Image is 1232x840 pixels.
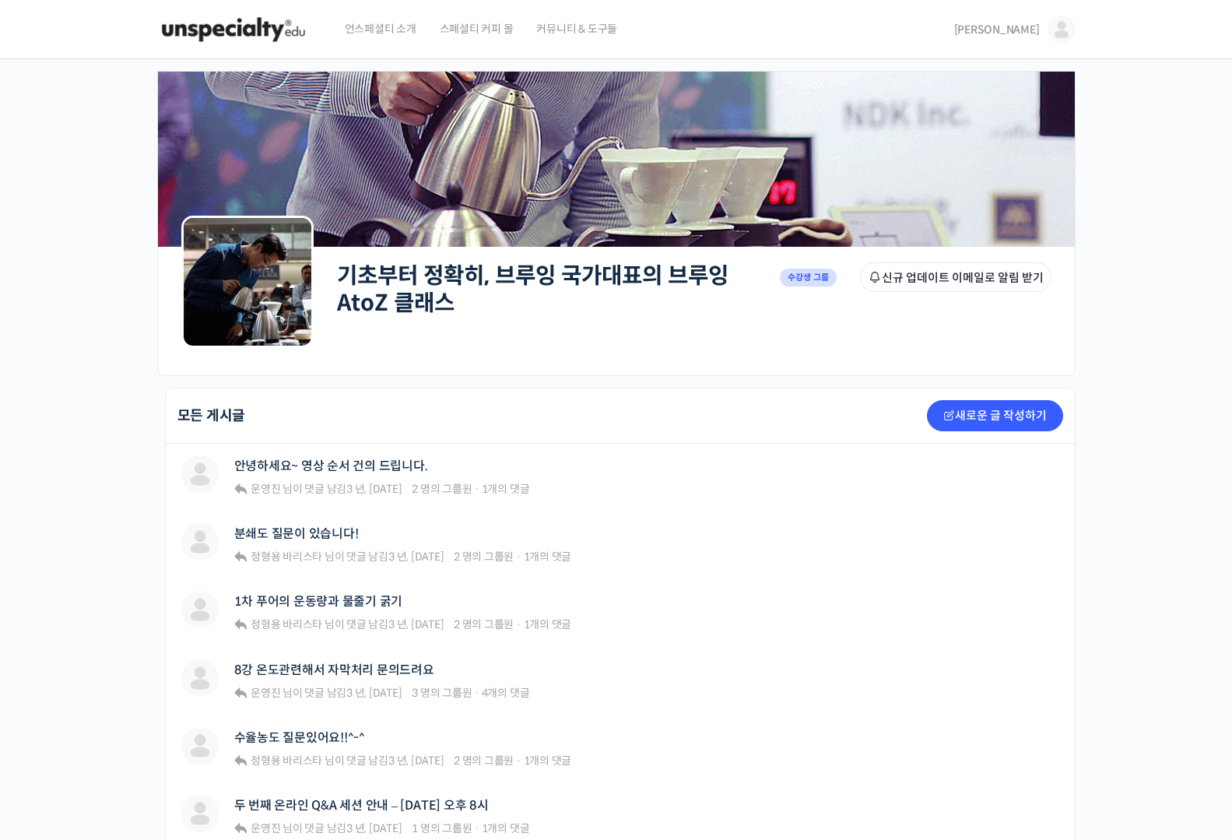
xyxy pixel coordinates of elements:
span: 2 명의 그룹원 [454,617,514,631]
span: 수강생 그룹 [780,269,837,286]
span: 1개의 댓글 [524,754,572,768]
a: 기초부터 정확히, 브루잉 국가대표의 브루잉 AtoZ 클래스 [337,262,728,317]
span: [PERSON_NAME] [954,23,1040,37]
span: 2 명의 그룹원 [412,482,472,496]
button: 신규 업데이트 이메일로 알림 받기 [860,262,1051,292]
a: 3 년, [DATE] [346,686,402,700]
span: · [474,686,479,700]
a: 3 년, [DATE] [346,482,402,496]
span: 님이 댓글 남김 [248,821,402,835]
a: 운영진 [248,821,280,835]
a: 분쇄도 질문이 있습니다! [234,526,359,541]
a: 3 년, [DATE] [346,821,402,835]
h2: 모든 게시글 [177,409,246,423]
a: 3 년, [DATE] [388,617,444,631]
a: 운영진 [248,482,280,496]
span: 정형용 바리스타 [251,754,322,768]
span: · [516,550,521,564]
a: 3 년, [DATE] [388,754,444,768]
span: 1개의 댓글 [482,482,530,496]
span: 2 명의 그룹원 [454,550,514,564]
a: 정형용 바리스타 [248,754,322,768]
a: 수율농도 질문있어요!!^-^ [234,730,365,745]
img: Group logo of 기초부터 정확히, 브루잉 국가대표의 브루잉 AtoZ 클래스 [181,216,314,348]
a: 8강 온도관련해서 자막처리 문의드려요 [234,663,434,677]
span: 4개의 댓글 [482,686,530,700]
span: 1개의 댓글 [524,617,572,631]
span: 님이 댓글 남김 [248,550,444,564]
span: · [474,482,479,496]
span: · [516,617,521,631]
a: 정형용 바리스타 [248,617,322,631]
span: 1 명의 그룹원 [412,821,472,835]
span: 님이 댓글 남김 [248,617,444,631]
span: · [516,754,521,768]
span: 2 명의 그룹원 [454,754,514,768]
a: 정형용 바리스타 [248,550,322,564]
span: 운영진 [251,686,280,700]
a: 안녕하세요~ 영상 순서 건의 드립니다. [234,459,428,473]
span: 1개의 댓글 [482,821,530,835]
span: 님이 댓글 남김 [248,686,402,700]
span: 운영진 [251,821,280,835]
a: 3 년, [DATE] [388,550,444,564]
a: 운영진 [248,686,280,700]
span: 3 명의 그룹원 [412,686,472,700]
a: 새로운 글 작성하기 [927,400,1063,431]
a: 두 번째 온라인 Q&A 세션 안내 – [DATE] 오후 8시 [234,798,489,813]
span: 운영진 [251,482,280,496]
span: 님이 댓글 남김 [248,754,444,768]
span: 님이 댓글 남김 [248,482,402,496]
span: · [474,821,479,835]
span: 정형용 바리스타 [251,617,322,631]
span: 정형용 바리스타 [251,550,322,564]
a: 1차 푸어의 운동량과 물줄기 굵기 [234,594,403,609]
span: 1개의 댓글 [524,550,572,564]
